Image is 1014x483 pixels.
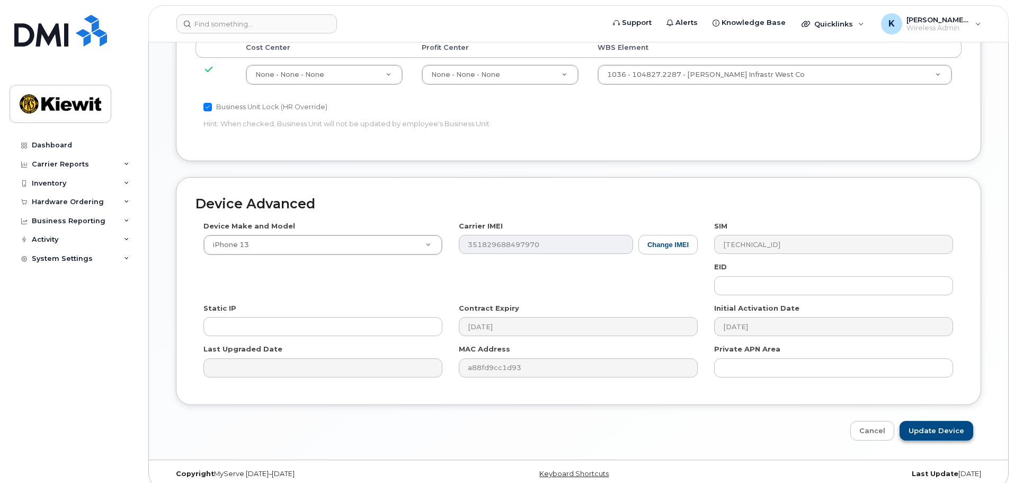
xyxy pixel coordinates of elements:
[705,12,793,33] a: Knowledge Base
[912,470,958,478] strong: Last Update
[906,24,970,32] span: Wireless Admin
[968,437,1006,475] iframe: Messenger Launcher
[207,240,249,250] span: iPhone 13
[195,197,962,212] h2: Device Advanced
[459,344,510,354] label: MAC Address
[714,344,780,354] label: Private APN Area
[204,235,442,254] a: iPhone 13
[598,65,951,84] a: 1036 - 104827.2287 - [PERSON_NAME] Infrastr West Co
[638,235,698,254] button: Change IMEI
[622,17,652,28] span: Support
[722,17,786,28] span: Knowledge Base
[794,13,871,34] div: Quicklinks
[459,221,503,231] label: Carrier IMEI
[607,71,805,78] span: 1036 - 104827.2287 - Kiewit Infrastr West Co
[176,470,214,478] strong: Copyright
[255,71,324,78] span: None - None - None
[422,65,578,84] a: None - None - None
[675,17,698,28] span: Alerts
[900,421,973,441] input: Update Device
[888,17,895,30] span: K
[606,12,659,33] a: Support
[714,221,727,231] label: SIM
[203,221,295,231] label: Device Make and Model
[203,103,212,111] input: Business Unit Lock (HR Override)
[203,303,236,313] label: Static IP
[236,38,412,57] th: Cost Center
[539,470,609,478] a: Keyboard Shortcuts
[459,303,519,313] label: Contract Expiry
[874,13,989,34] div: Kenny.Tran
[203,344,282,354] label: Last Upgraded Date
[588,38,962,57] th: WBS Element
[203,119,698,129] p: Hint: When checked, Business Unit will not be updated by employee's Business Unit
[850,421,894,441] a: Cancel
[246,65,402,84] a: None - None - None
[714,262,727,272] label: EID
[431,71,500,78] span: None - None - None
[412,38,588,57] th: Profit Center
[659,12,705,33] a: Alerts
[203,101,327,113] label: Business Unit Lock (HR Override)
[715,470,989,478] div: [DATE]
[714,303,799,313] label: Initial Activation Date
[168,470,442,478] div: MyServe [DATE]–[DATE]
[814,20,853,28] span: Quicklinks
[906,15,970,24] span: [PERSON_NAME].[PERSON_NAME]
[176,14,337,33] input: Find something...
